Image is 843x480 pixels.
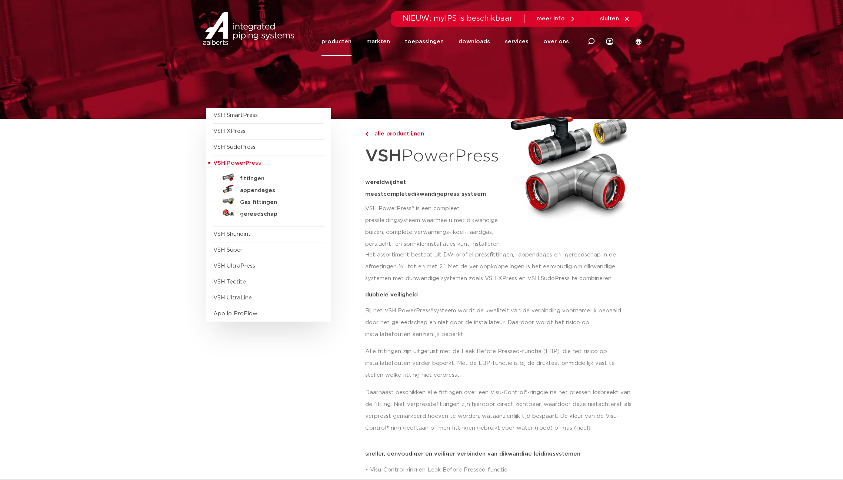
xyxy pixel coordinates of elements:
p: dubbele veiligheid [365,292,633,298]
a: VSH XPress [213,128,246,134]
a: VSH UltraLine [213,295,252,301]
a: VSH UltraPress [213,263,255,269]
span: wereldwijd [365,179,396,185]
span: VSH PowerPress [213,160,261,166]
span: sluiten [600,16,619,21]
span: ® [431,308,433,313]
a: markten [366,27,390,56]
a: sluiten [600,16,630,22]
span: achteraf als verpresst gemarkeerd hoeven te worden, wat [365,402,632,419]
a: gereedschap [213,207,324,219]
h5: appendages [240,187,313,194]
span: aan of men fittingen gebruikt voor water (rood) of gas (geel). [419,425,592,431]
a: toepassingen [405,27,444,56]
span: NIEUW: myIPS is beschikbaar [403,15,513,22]
a: services [505,27,529,56]
h5: Gas fittingen [240,199,313,206]
a: downloads [459,27,490,56]
span: press-systeem [444,191,486,197]
a: fittingen [213,171,324,183]
span: systeem wordt de kwaliteit van de verbinding voornamelijk bepaald door het gereedschap en niet do... [365,308,621,337]
a: appendages [213,183,324,195]
span: fittingen zijn hierdoor direct zichtbaar, waardoor deze niet [436,402,598,407]
nav: Menu [321,27,569,56]
a: Gas fittingen [213,195,324,207]
span: het meest [365,179,406,197]
a: VSH Tectite [213,279,246,285]
a: VSH Super [213,247,243,253]
img: chevron-right.svg [365,132,368,137]
p: VSH PowerPress® is een compleet pressleidingsysteem waarmee u met dikwandige buizen, complete ver... [365,203,504,250]
p: Alle fittingen zijn uitgerust met de Leak Before Pressed-functie (LBP), die het risico op install... [365,346,633,381]
span: aanzienlijk tijd bespaart. De kleur van de Visu-Control® ring geeft [365,413,619,431]
strong: VSH [365,148,401,165]
a: producten [321,27,351,56]
span: Bij het VSH PowerPress [365,308,431,313]
a: meer info [537,16,576,22]
span: complete [383,191,411,197]
a: VSH SmartPress [213,113,258,118]
p: Het assortiment bestaat uit DW-profiel pressfittingen, -appendages en -gereedschap in de afmeting... [365,249,633,285]
h1: PowerPress [365,142,504,171]
span: Daarnaast beschikken alle fittingen over een Visu-Control®-ring [365,390,540,395]
a: alle productlijnen [365,130,504,138]
p: sneller, eenvoudiger en veiliger verbinden van dikwandige leidingsystemen [365,451,633,457]
span: meer info [537,16,565,21]
a: Apollo ProFlow [213,311,257,316]
span: die na het pressen losbreekt van de fitting. Niet verpresste [365,390,630,407]
a: VSH SudoPress [213,144,256,150]
a: VSH Shurjoint [213,231,251,237]
span: alle productlijnen [370,131,424,137]
h5: fittingen [240,175,313,182]
h5: gereedschap [240,211,313,218]
a: over ons [543,27,569,56]
span: dikwandige [411,191,444,197]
